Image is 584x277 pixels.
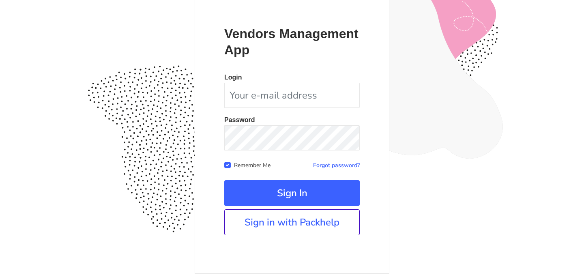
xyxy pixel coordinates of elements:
[224,74,360,81] p: Login
[224,180,360,206] button: Sign In
[313,161,360,169] a: Forgot password?
[234,160,271,169] label: Remember Me
[224,26,360,58] p: Vendors Management App
[224,117,360,123] p: Password
[224,209,360,235] a: Sign in with Packhelp
[224,83,360,108] input: Your e-mail address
